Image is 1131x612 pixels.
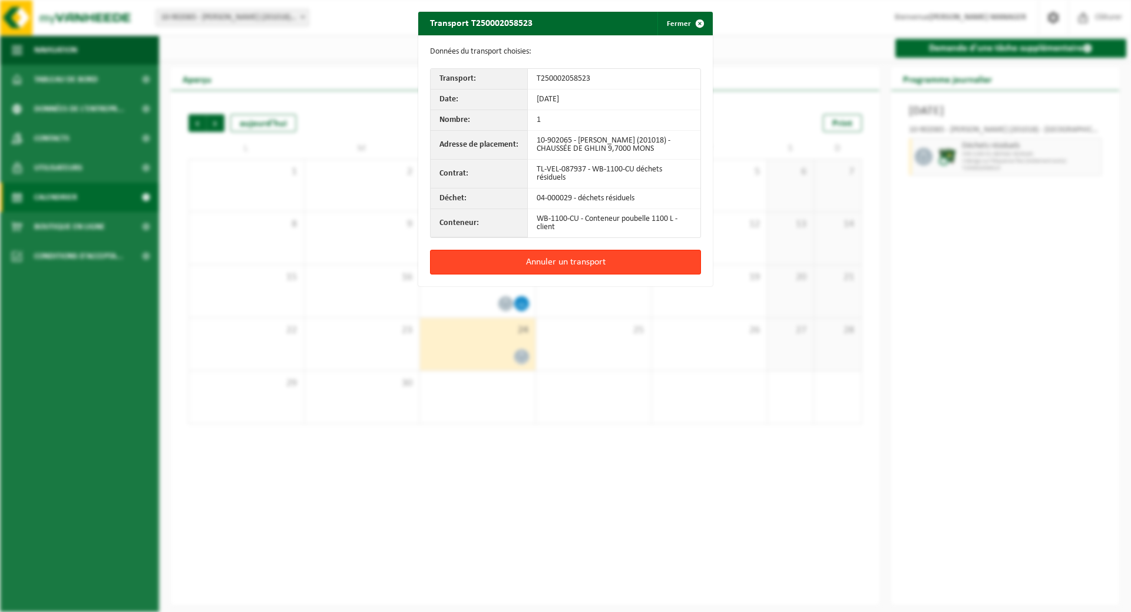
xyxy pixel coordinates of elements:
[431,69,528,90] th: Transport:
[528,188,700,209] td: 04-000029 - déchets résiduels
[431,110,528,131] th: Nombre:
[528,209,700,237] td: WB-1100-CU - Conteneur poubelle 1100 L - client
[528,131,700,160] td: 10-902065 - [PERSON_NAME] (201018) - CHAUSSÉE DE GHLIN 9,7000 MONS
[528,90,700,110] td: [DATE]
[431,188,528,209] th: Déchet:
[418,12,544,34] h2: Transport T250002058523
[528,110,700,131] td: 1
[528,160,700,188] td: TL-VEL-087937 - WB-1100-CU déchets résiduels
[431,131,528,160] th: Adresse de placement:
[431,90,528,110] th: Date:
[431,209,528,237] th: Conteneur:
[657,12,712,35] button: Fermer
[430,47,701,57] p: Données du transport choisies:
[431,160,528,188] th: Contrat:
[430,250,701,274] button: Annuler un transport
[528,69,700,90] td: T250002058523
